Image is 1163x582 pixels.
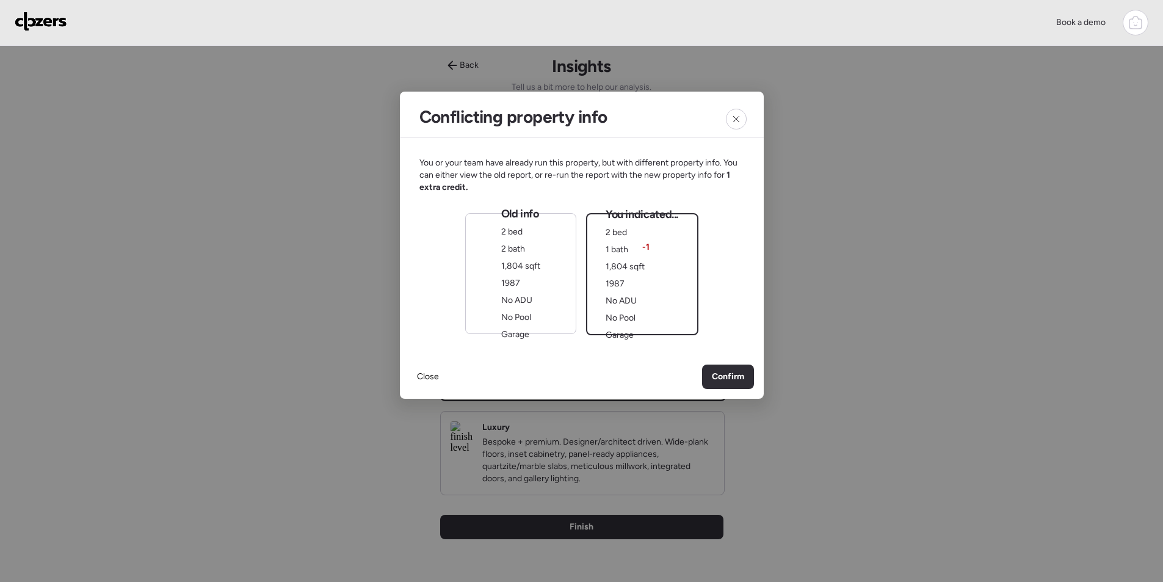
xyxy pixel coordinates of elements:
[606,278,625,289] span: 1987
[419,106,607,127] h2: Conflicting property info
[501,244,525,254] span: 2 bath
[606,227,627,238] span: 2 bed
[417,371,439,383] span: Close
[606,296,637,306] span: No ADU
[1056,17,1106,27] span: Book a demo
[501,312,531,322] span: No Pool
[15,12,67,31] img: Logo
[606,244,628,255] span: 1 bath
[606,261,645,272] span: 1,804 sqft
[606,330,634,340] span: Garage
[501,278,520,288] span: 1987
[501,206,539,221] span: Old info
[501,227,523,237] span: 2 bed
[642,241,650,253] span: -1
[606,207,678,222] span: You indicated...
[606,313,636,323] span: No Pool
[712,371,744,383] span: Confirm
[419,157,744,194] span: You or your team have already run this property, but with different property info. You can either...
[501,261,540,271] span: 1,804 sqft
[501,295,532,305] span: No ADU
[501,329,529,340] span: Garage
